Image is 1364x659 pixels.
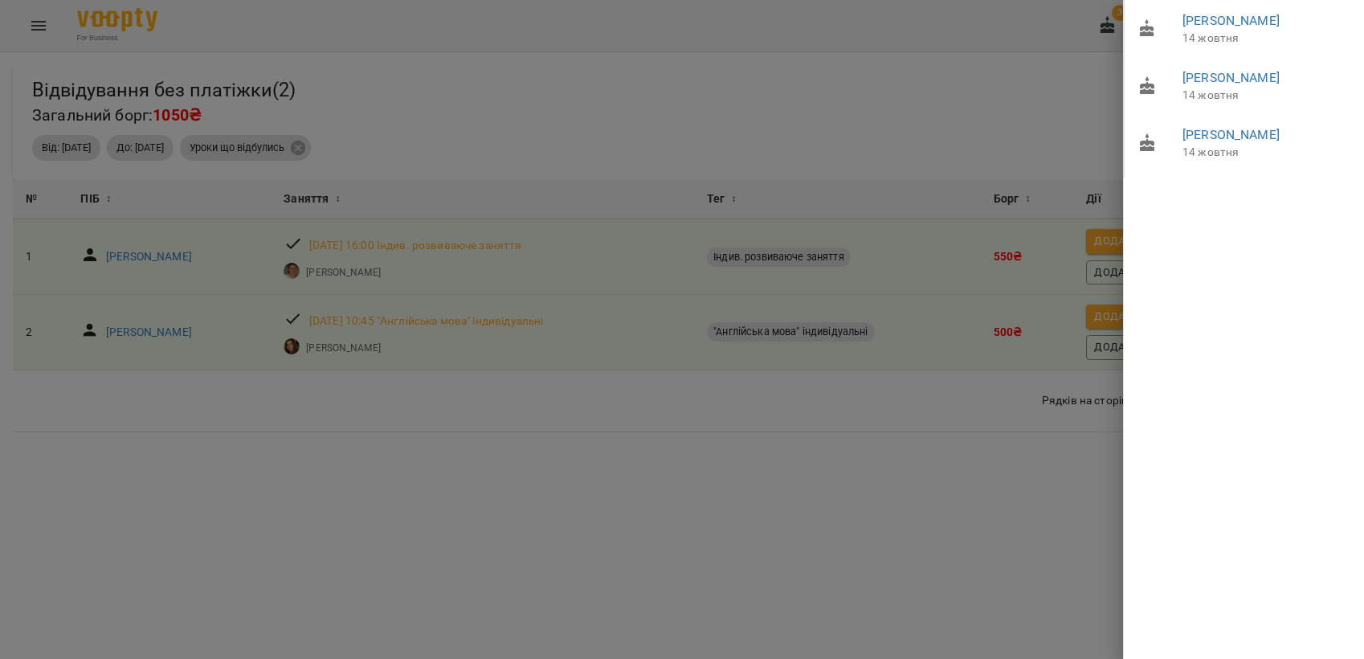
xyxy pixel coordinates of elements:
p: 14 жовтня [1182,88,1352,104]
a: [PERSON_NAME] [1182,70,1280,85]
p: 14 жовтня [1182,31,1352,47]
a: [PERSON_NAME] [1182,127,1280,142]
a: [PERSON_NAME] [1182,13,1280,28]
p: 14 жовтня [1182,145,1352,161]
